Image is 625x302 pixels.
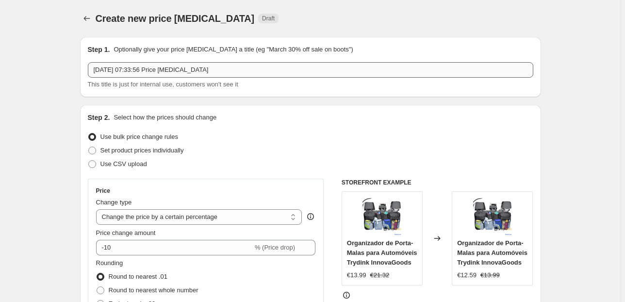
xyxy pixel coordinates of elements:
span: Round to nearest .01 [109,273,167,280]
h3: Price [96,187,110,195]
span: % (Price drop) [255,244,295,251]
span: Use bulk price change rules [100,133,178,140]
span: Organizador de Porta-Malas para Automóveis Trydink InnovaGoods [347,239,417,266]
span: Round to nearest whole number [109,286,198,294]
div: €13.99 [347,270,366,280]
span: Rounding [96,259,123,267]
p: Optionally give your price [MEDICAL_DATA] a title (eg "March 30% off sale on boots") [114,45,353,54]
button: Price change jobs [80,12,94,25]
strike: €13.99 [480,270,500,280]
span: Draft [262,15,275,22]
strike: €21.32 [370,270,390,280]
input: -15 [96,240,253,255]
span: Use CSV upload [100,160,147,168]
img: organizador-de-porta-malas-para-automoveis-trydink-innovagoods-603_80x.webp [362,197,401,235]
h2: Step 1. [88,45,110,54]
span: Change type [96,199,132,206]
h2: Step 2. [88,113,110,122]
h6: STOREFRONT EXAMPLE [342,179,533,186]
div: help [306,212,315,221]
img: organizador-de-porta-malas-para-automoveis-trydink-innovagoods-603_80x.webp [473,197,512,235]
span: Set product prices individually [100,147,184,154]
div: €12.59 [457,270,477,280]
span: Price change amount [96,229,156,236]
input: 30% off holiday sale [88,62,533,78]
p: Select how the prices should change [114,113,216,122]
span: Organizador de Porta-Malas para Automóveis Trydink InnovaGoods [457,239,527,266]
span: This title is just for internal use, customers won't see it [88,81,238,88]
span: Create new price [MEDICAL_DATA] [96,13,255,24]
